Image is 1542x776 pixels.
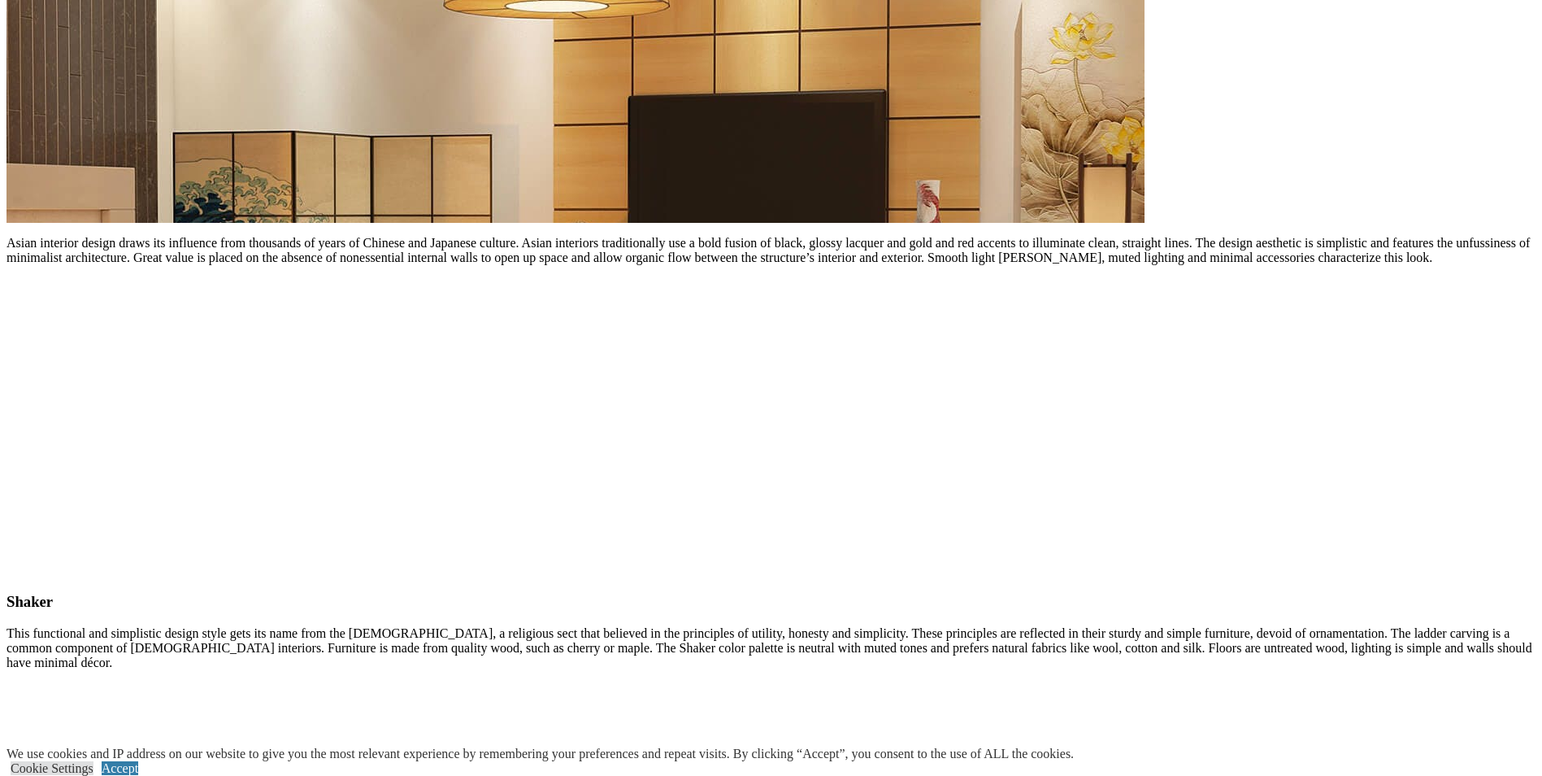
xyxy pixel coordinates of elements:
a: Accept [102,761,138,775]
p: Asian interior design draws its influence from thousands of years of Chinese and Japanese culture... [7,236,1535,265]
a: Cookie Settings [11,761,93,775]
p: This functional and simplistic design style gets its name from the [DEMOGRAPHIC_DATA], a religiou... [7,626,1535,670]
div: We use cookies and IP address on our website to give you the most relevant experience by remember... [7,747,1074,761]
h3: Shaker [7,593,1535,611]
